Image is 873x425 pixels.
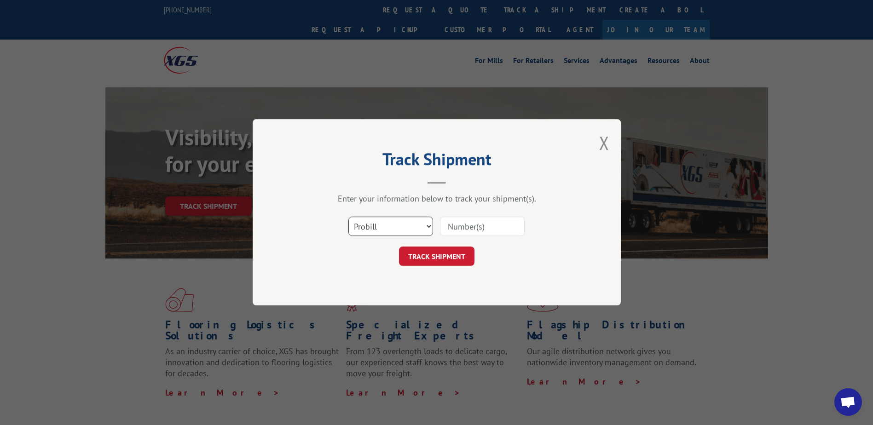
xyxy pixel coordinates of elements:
[299,194,575,204] div: Enter your information below to track your shipment(s).
[299,153,575,170] h2: Track Shipment
[440,217,525,236] input: Number(s)
[399,247,474,266] button: TRACK SHIPMENT
[834,388,862,416] div: Open chat
[599,131,609,155] button: Close modal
